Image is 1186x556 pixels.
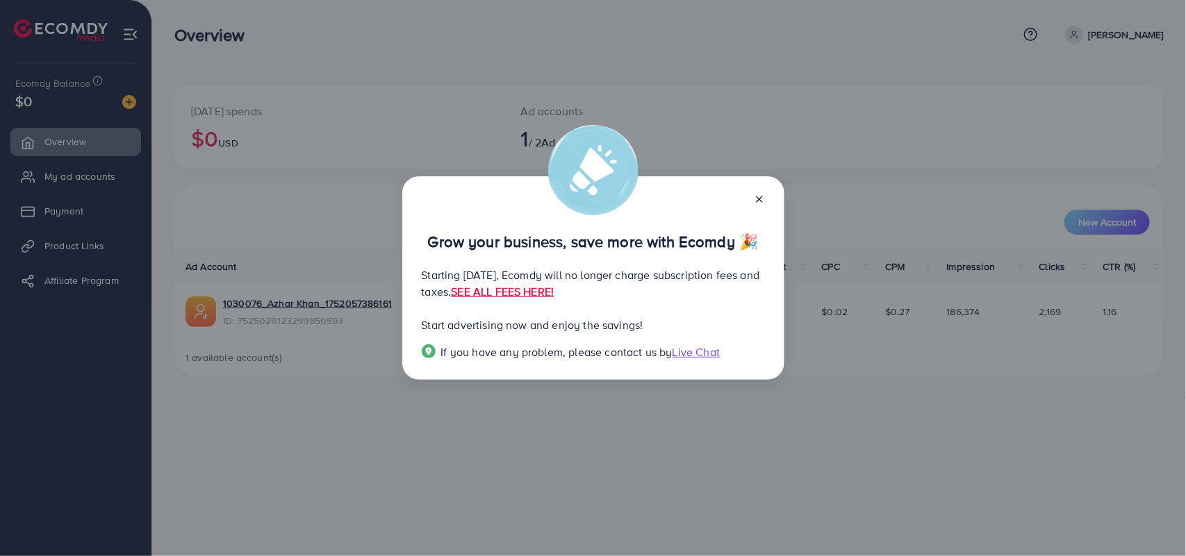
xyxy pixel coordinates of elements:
[422,233,765,250] p: Grow your business, save more with Ecomdy 🎉
[441,344,673,360] span: If you have any problem, please contact us by
[548,125,639,215] img: alert
[422,317,765,333] p: Start advertising now and enjoy the savings!
[422,344,436,358] img: Popup guide
[451,284,554,299] a: SEE ALL FEES HERE!
[422,267,765,300] p: Starting [DATE], Ecomdy will no longer charge subscription fees and taxes.
[673,344,720,360] span: Live Chat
